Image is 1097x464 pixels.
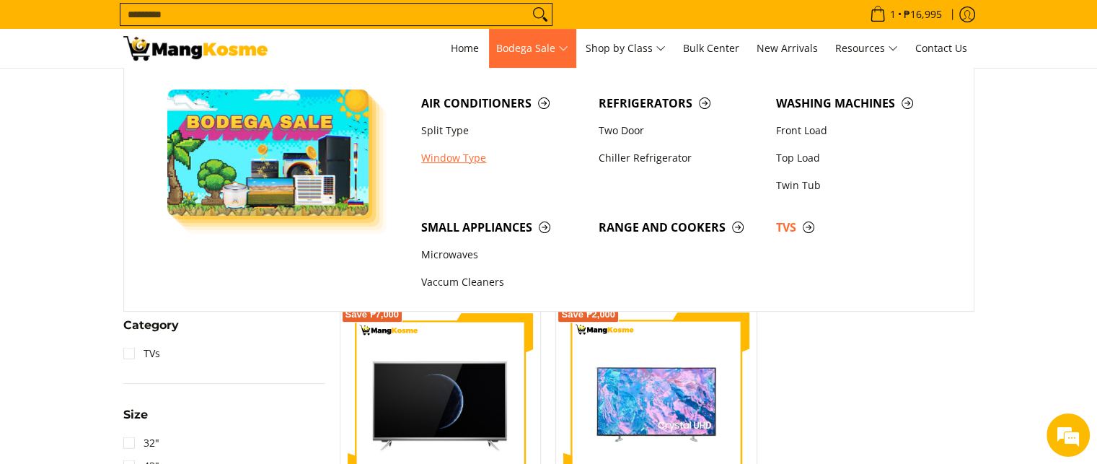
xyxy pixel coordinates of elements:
a: 32" [123,432,159,455]
span: We're online! [84,140,199,286]
span: New Arrivals [757,41,818,55]
span: 1 [888,9,898,19]
span: Range and Cookers [599,219,762,237]
a: Range and Cookers [591,214,769,241]
div: Minimize live chat window [237,7,271,42]
div: Chat with us now [75,81,242,100]
summary: Open [123,409,148,432]
a: Small Appliances [414,214,591,241]
button: Search [529,4,552,25]
span: Resources [835,40,898,58]
span: Refrigerators [599,95,762,113]
a: Bodega Sale [489,29,576,68]
span: Small Appliances [421,219,584,237]
summary: Open [123,320,179,342]
span: Category [123,320,179,331]
span: TVs [776,219,939,237]
a: Window Type [414,144,591,172]
span: Home [451,41,479,55]
a: TVs [769,214,946,241]
span: ₱16,995 [902,9,944,19]
a: Chiller Refrigerator [591,144,769,172]
span: Save ₱7,000 [345,310,400,319]
a: Air Conditioners [414,89,591,117]
a: Front Load [769,117,946,144]
img: TVs - Premium Television Brands l Mang Kosme [123,36,268,61]
a: Resources [828,29,905,68]
span: Air Conditioners [421,95,584,113]
span: Save ₱2,000 [561,310,615,319]
a: Top Load [769,144,946,172]
span: Bulk Center [683,41,739,55]
span: Size [123,409,148,421]
a: TVs [123,342,160,365]
a: Home [444,29,486,68]
span: • [865,6,946,22]
a: Vaccum Cleaners [414,269,591,297]
a: New Arrivals [749,29,825,68]
span: Bodega Sale [496,40,568,58]
a: Contact Us [908,29,974,68]
img: Bodega Sale [167,89,369,216]
span: Washing Machines [776,95,939,113]
span: Shop by Class [586,40,666,58]
nav: Main Menu [282,29,974,68]
a: Twin Tub [769,172,946,199]
a: Washing Machines [769,89,946,117]
textarea: Type your message and hit 'Enter' [7,310,275,361]
a: Shop by Class [578,29,673,68]
a: Two Door [591,117,769,144]
span: Contact Us [915,41,967,55]
a: Bulk Center [676,29,746,68]
a: Refrigerators [591,89,769,117]
a: Microwaves [414,242,591,269]
a: Split Type [414,117,591,144]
